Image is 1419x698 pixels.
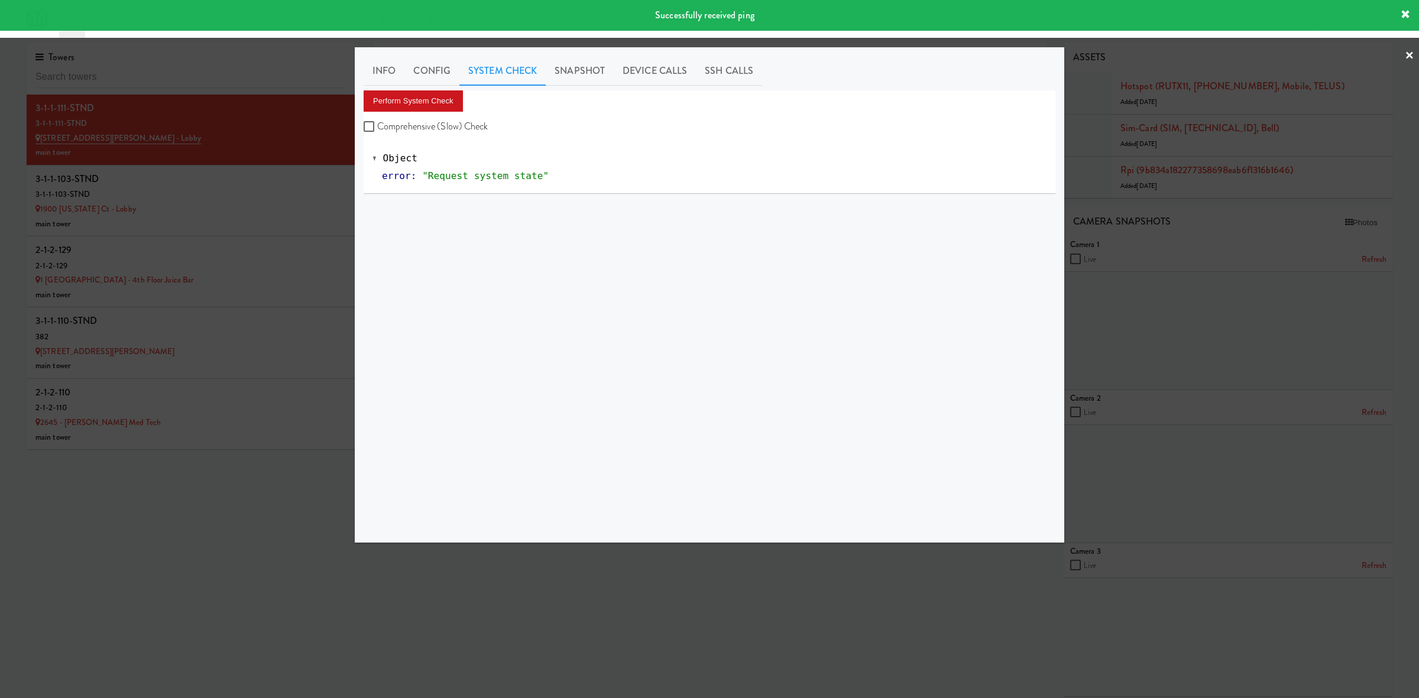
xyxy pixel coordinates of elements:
a: Device Calls [614,56,696,86]
a: System Check [459,56,546,86]
span: error [382,170,411,181]
span: : [411,170,417,181]
span: Object [383,152,417,164]
span: "Request system state" [422,170,549,181]
a: Info [364,56,404,86]
a: SSH Calls [696,56,762,86]
a: Config [404,56,459,86]
input: Comprehensive (Slow) Check [364,122,377,132]
a: × [1405,38,1414,74]
a: Snapshot [546,56,614,86]
button: Perform System Check [364,90,463,112]
label: Comprehensive (Slow) Check [364,118,488,135]
span: Successfully received ping [655,8,754,22]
